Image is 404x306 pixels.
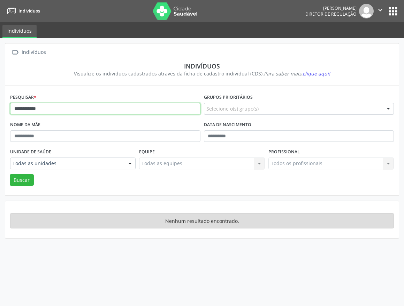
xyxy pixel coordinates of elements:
label: Nome da mãe [10,120,40,130]
div: Visualize os indivíduos cadastrados através da ficha de cadastro individual (CDS). [15,70,389,77]
div: Nenhum resultado encontrado. [10,213,394,228]
label: Equipe [139,147,155,158]
i:  [10,47,20,57]
div: Indivíduos [15,62,389,70]
button: apps [387,5,399,17]
label: Unidade de saúde [10,147,51,158]
span: Indivíduos [18,8,40,14]
span: Todas as unidades [13,160,121,167]
div: Indivíduos [20,47,47,57]
img: img [359,4,374,18]
a: Indivíduos [5,5,40,17]
a: Indivíduos [2,25,37,38]
span: Selecione o(s) grupo(s) [206,105,259,112]
label: Pesquisar [10,92,36,103]
i: Para saber mais, [264,70,330,77]
label: Data de nascimento [204,120,251,130]
a:  Indivíduos [10,47,47,57]
span: Diretor de regulação [305,11,357,17]
div: [PERSON_NAME] [305,5,357,11]
button:  [374,4,387,18]
label: Grupos prioritários [204,92,253,103]
i:  [376,6,384,14]
span: clique aqui! [303,70,330,77]
label: Profissional [268,147,300,158]
button: Buscar [10,174,34,186]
